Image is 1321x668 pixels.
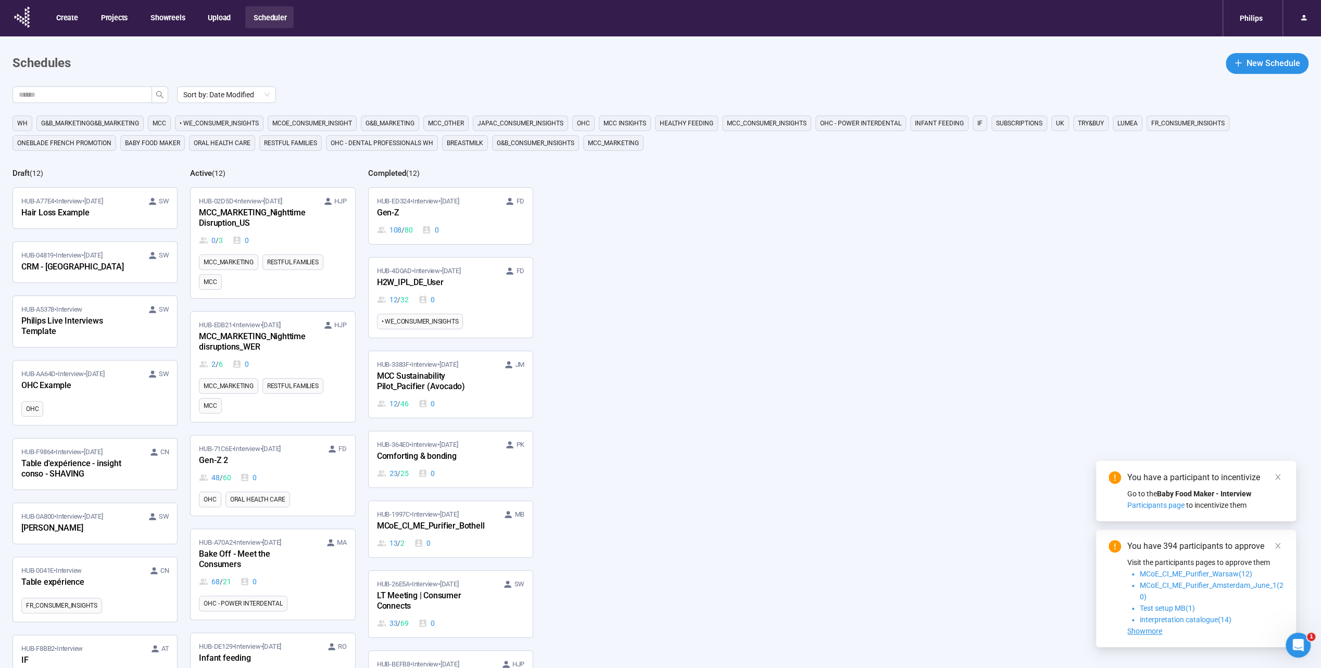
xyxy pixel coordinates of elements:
time: [DATE] [440,580,459,588]
span: 25 [400,468,409,479]
span: MCC_MARKETING [204,257,253,267]
span: MCoE_Consumer_Insight [272,118,352,129]
time: [DATE] [262,538,281,546]
span: Subscriptions [996,118,1042,129]
time: [DATE] [262,321,281,329]
span: 1 [1307,633,1315,641]
span: / [216,358,219,370]
span: 6 [219,358,223,370]
span: UK [1056,118,1064,129]
time: [DATE] [84,448,103,456]
div: 0 [418,468,435,479]
time: [DATE] [439,361,458,368]
span: WH [17,118,28,129]
button: search [152,86,168,103]
span: OHC [577,118,590,129]
div: 48 [199,472,231,483]
a: HUB-A5378•Interview SWPhilips Live Interviews Template [13,296,177,347]
div: H2W_IPL_DE_User [377,276,492,290]
span: search [156,91,164,99]
span: 60 [223,472,231,483]
span: G&B_MARKETING [366,118,414,129]
span: RO [338,641,347,652]
a: HUB-F9864•Interview•[DATE] CNTable d'expérience - insight conso - SHAVING [13,439,177,490]
span: OneBlade French Promotion [17,138,111,148]
div: Table expérience [21,576,136,589]
span: / [216,235,219,246]
div: Philips [1234,8,1269,28]
span: MCC [204,401,217,411]
time: [DATE] [262,445,281,453]
span: JM [515,359,524,370]
span: Restful Families [267,381,319,391]
a: HUB-AA64D•Interview•[DATE] SWOHC ExampleOHC [13,361,177,425]
div: 0 [422,224,438,236]
span: MCC_other [428,118,464,129]
div: LT Meeting | Consumer Connects [377,589,492,613]
a: HUB-E0B21•Interview•[DATE] HJPMCC_MARKETING_Nighttime disruptions_WER2 / 60MCC_MARKETINGRestful F... [191,312,355,422]
button: plusNew Schedule [1226,53,1309,74]
button: Projects [93,6,135,28]
span: MCC [153,118,166,129]
span: HUB-A70A2 • Interview • [199,537,281,548]
a: HUB-02D5D•Interview•[DATE] HJPMCC_MARKETING_Nighttime Disruption_US0 / 30MCC_MARKETINGRestful Fam... [191,188,355,298]
span: HJP [334,196,346,207]
span: Lumea [1117,118,1138,129]
p: Visit the participants pages to approve them [1127,557,1284,568]
div: 0 [240,576,257,587]
span: HUB-ED324 • Interview • [377,196,459,207]
div: 0 [240,472,257,483]
div: [PERSON_NAME] [21,522,136,535]
button: Scheduler [245,6,294,28]
h2: Active [190,169,212,178]
span: G&B_MARKETINGG&B_MARKETING [41,118,139,129]
div: Go to the to incentivize them [1127,488,1284,511]
span: • WE_CONSUMER_INSIGHTS [382,316,459,327]
span: Baby food maker [125,138,180,148]
div: 13 [377,537,405,549]
span: MCoE_CI_ME_Purifier_Warsaw(12) [1140,570,1252,578]
span: HUB-71C6E • Interview • [199,444,281,454]
span: OHC [204,494,216,505]
span: HUB-F8BB2 • Interview [21,644,83,654]
span: FD [516,196,524,207]
span: 21 [223,576,231,587]
a: HUB-04819•Interview•[DATE] SWCRM - [GEOGRAPHIC_DATA] [13,242,177,282]
span: 32 [400,294,409,305]
span: MB [514,509,524,520]
iframe: Intercom live chat [1286,633,1311,658]
span: SW [159,369,169,379]
a: HUB-ED324•Interview•[DATE] FDGen-Z108 / 800 [369,188,533,244]
div: Philips Live Interviews Template [21,315,136,339]
div: MCC_MARKETING_Nighttime disruptions_WER [199,330,313,354]
span: Test setup MB(1) [1140,604,1195,612]
button: Upload [199,6,238,28]
span: FD [338,444,347,454]
div: Table d'expérience - insight conso - SHAVING [21,457,136,481]
h1: Schedules [12,54,71,73]
h2: Completed [368,169,406,178]
span: • WE_CONSUMER_INSIGHTS [180,118,259,129]
time: [DATE] [441,660,459,668]
time: [DATE] [262,643,281,650]
a: HUB-1997C•Interview•[DATE] MBMCoE_CI_ME_Purifier_Bothell13 / 20 [369,501,533,557]
time: [DATE] [84,512,103,520]
span: SW [159,250,169,261]
div: MCC_MARKETING_Nighttime Disruption_US [199,207,313,230]
a: HUB-0A800•Interview•[DATE] SW[PERSON_NAME] [13,503,177,544]
span: HUB-1997C • Interview • [377,509,459,520]
span: FD [516,266,524,276]
span: / [397,537,400,549]
div: Infant feeding [199,652,313,665]
time: [DATE] [263,197,282,205]
span: MA [337,537,347,548]
span: ( 12 ) [212,169,225,177]
span: 2 [400,537,405,549]
span: MCC_MARKETING [204,381,253,391]
div: 33 [377,618,409,629]
span: IF [977,118,983,129]
span: FR_CONSUMER_INSIGHTS [26,600,97,611]
span: HUB-3383F • Interview • [377,359,458,370]
span: / [397,618,400,629]
span: MCoE_CI_ME_Purifier_Amsterdam_June_1(20) [1140,581,1284,601]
